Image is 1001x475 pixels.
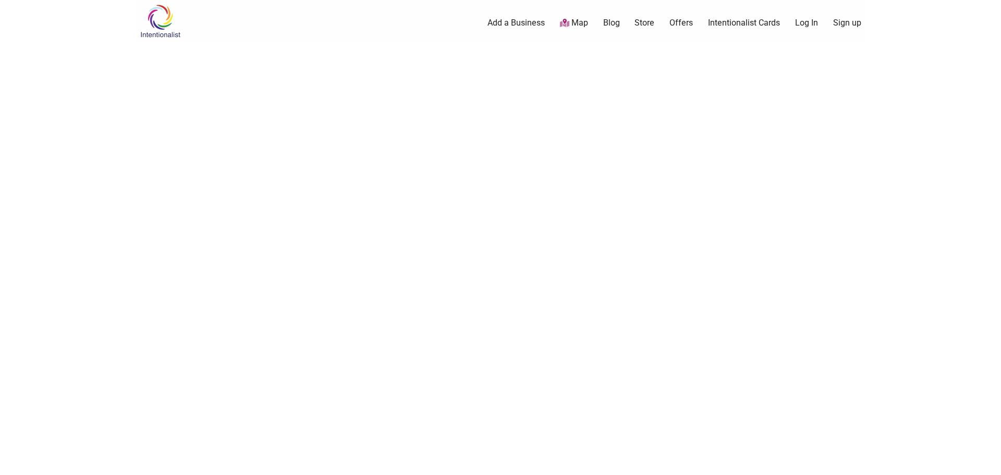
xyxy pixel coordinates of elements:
[136,4,185,38] img: Intentionalist
[669,17,693,29] a: Offers
[603,17,620,29] a: Blog
[833,17,861,29] a: Sign up
[634,17,654,29] a: Store
[487,17,545,29] a: Add a Business
[795,17,818,29] a: Log In
[708,17,780,29] a: Intentionalist Cards
[560,17,588,29] a: Map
